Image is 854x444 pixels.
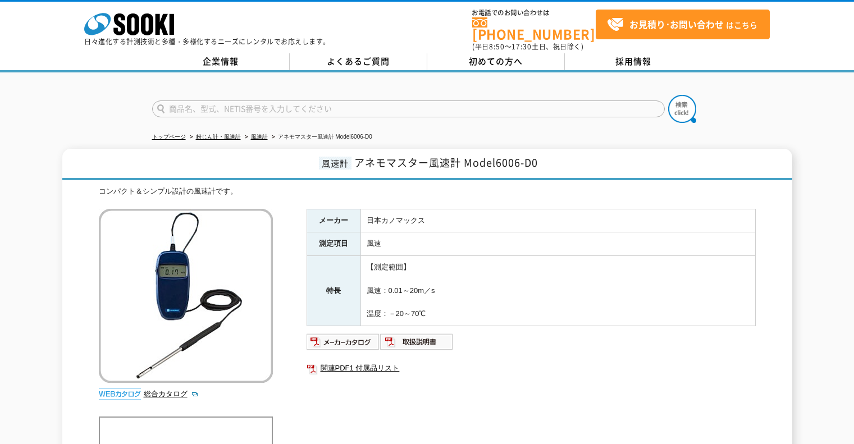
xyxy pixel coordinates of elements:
[427,53,565,70] a: 初めての方へ
[629,17,724,31] strong: お見積り･お問い合わせ
[489,42,505,52] span: 8:50
[380,340,454,349] a: 取扱説明書
[99,209,273,383] img: アネモマスター風速計 Model6006-D0
[565,53,702,70] a: 採用情報
[99,186,756,198] div: コンパクト＆シンプル設計の風速計です。
[290,53,427,70] a: よくあるご質問
[472,17,596,40] a: [PHONE_NUMBER]
[360,256,755,326] td: 【測定範囲】 風速：0.01～20m／s 温度：－20～70℃
[469,55,523,67] span: 初めての方へ
[607,16,757,33] span: はこちら
[307,340,380,349] a: メーカーカタログ
[360,209,755,232] td: 日本カノマックス
[270,131,372,143] li: アネモマスター風速計 Model6006-D0
[319,157,351,170] span: 風速計
[307,361,756,376] a: 関連PDF1 付属品リスト
[307,256,360,326] th: 特長
[152,134,186,140] a: トップページ
[307,209,360,232] th: メーカー
[668,95,696,123] img: btn_search.png
[152,53,290,70] a: 企業情報
[596,10,770,39] a: お見積り･お問い合わせはこちら
[99,388,141,400] img: webカタログ
[307,333,380,351] img: メーカーカタログ
[380,333,454,351] img: 取扱説明書
[307,232,360,256] th: 測定項目
[472,42,583,52] span: (平日 ～ 土日、祝日除く)
[360,232,755,256] td: 風速
[144,390,199,398] a: 総合カタログ
[251,134,268,140] a: 風速計
[152,100,665,117] input: 商品名、型式、NETIS番号を入力してください
[196,134,241,140] a: 粉じん計・風速計
[472,10,596,16] span: お電話でのお問い合わせは
[84,38,330,45] p: 日々進化する計測技術と多種・多様化するニーズにレンタルでお応えします。
[354,155,538,170] span: アネモマスター風速計 Model6006-D0
[512,42,532,52] span: 17:30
